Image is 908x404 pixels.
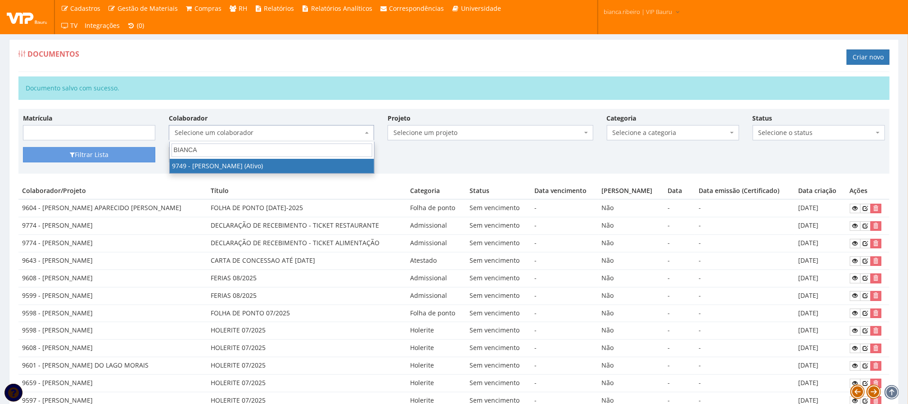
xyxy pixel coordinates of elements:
td: Não [598,375,664,392]
td: DECLARAÇÃO DE RECEBIMENTO - TICKET RESTAURANTE [207,217,407,235]
span: Cadastros [71,4,101,13]
th: Título [207,183,407,199]
td: Sem vencimento [466,357,531,375]
span: Selecione o status [753,125,885,140]
span: Relatórios Analíticos [311,4,372,13]
img: logo [7,10,47,24]
span: RH [239,4,247,13]
td: Folha de ponto [407,305,466,322]
span: Gestão de Materiais [117,4,178,13]
td: - [531,199,598,217]
td: - [531,252,598,269]
span: Selecione o status [759,128,874,137]
td: [DATE] [795,287,846,305]
td: Não [598,199,664,217]
td: DECLARAÇÃO DE RECEBIMENTO - TICKET ALIMENTAÇÃO [207,235,407,252]
td: - [695,340,795,357]
td: FOLHA DE PONTO [DATE]-2025 [207,199,407,217]
td: FERIAS 08/2025 [207,269,407,287]
span: Correspondências [389,4,444,13]
td: HOLERITE 07/2025 [207,340,407,357]
td: - [695,287,795,305]
td: - [664,322,695,340]
span: Relatórios [264,4,294,13]
td: Admissional [407,235,466,252]
td: - [531,322,598,340]
td: Sem vencimento [466,287,531,305]
td: - [531,235,598,252]
th: Ações [846,183,890,199]
td: Sem vencimento [466,322,531,340]
td: 9643 - [PERSON_NAME] [18,252,207,269]
td: [DATE] [795,217,846,235]
td: - [695,305,795,322]
td: Não [598,217,664,235]
span: Selecione um colaborador [169,125,374,140]
td: [DATE] [795,199,846,217]
li: 9749 - [PERSON_NAME] (Ativo) [170,159,374,173]
td: FOLHA DE PONTO 07/2025 [207,305,407,322]
td: - [695,322,795,340]
td: - [695,199,795,217]
span: (0) [137,21,144,30]
td: Sem vencimento [466,252,531,269]
td: 9601 - [PERSON_NAME] DO LAGO MORAIS [18,357,207,375]
div: Documento salvo com sucesso. [18,76,890,100]
td: - [695,235,795,252]
td: 9659 - [PERSON_NAME] [18,375,207,392]
td: Não [598,235,664,252]
td: - [695,252,795,269]
td: 9598 - [PERSON_NAME] [18,322,207,340]
label: Status [753,114,772,123]
td: [DATE] [795,235,846,252]
td: Sem vencimento [466,235,531,252]
td: [DATE] [795,269,846,287]
td: Holerite [407,322,466,340]
td: 9608 - [PERSON_NAME] [18,269,207,287]
span: Selecione um projeto [393,128,582,137]
th: Categoria [407,183,466,199]
td: Folha de ponto [407,199,466,217]
td: - [664,252,695,269]
td: HOLERITE 07/2025 [207,375,407,392]
span: Integrações [85,21,120,30]
label: Matrícula [23,114,52,123]
th: Data [664,183,695,199]
td: Não [598,252,664,269]
span: bianca.ribeiro | VIP Bauru [604,7,672,16]
td: [DATE] [795,252,846,269]
td: [DATE] [795,322,846,340]
td: - [531,340,598,357]
td: Não [598,305,664,322]
td: - [531,305,598,322]
span: Compras [195,4,222,13]
td: [DATE] [795,340,846,357]
td: Não [598,322,664,340]
td: [DATE] [795,357,846,375]
th: [PERSON_NAME] [598,183,664,199]
label: Projeto [388,114,411,123]
td: - [695,375,795,392]
td: CARTA DE CONCESSAO ATÉ [DATE] [207,252,407,269]
td: - [695,357,795,375]
a: (0) [124,17,148,34]
td: Admissional [407,217,466,235]
td: HOLERITE 07/2025 [207,357,407,375]
td: Holerite [407,340,466,357]
td: - [531,287,598,305]
td: - [695,217,795,235]
td: HOLERITE 07/2025 [207,322,407,340]
td: - [531,357,598,375]
td: Não [598,357,664,375]
span: Selecione um projeto [388,125,593,140]
td: 9608 - [PERSON_NAME] [18,340,207,357]
td: Não [598,269,664,287]
a: Criar novo [847,49,890,65]
td: Sem vencimento [466,375,531,392]
span: Documentos [27,49,79,59]
label: Categoria [607,114,637,123]
td: - [664,340,695,357]
td: - [695,269,795,287]
span: Selecione um colaborador [175,128,363,137]
td: Holerite [407,357,466,375]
